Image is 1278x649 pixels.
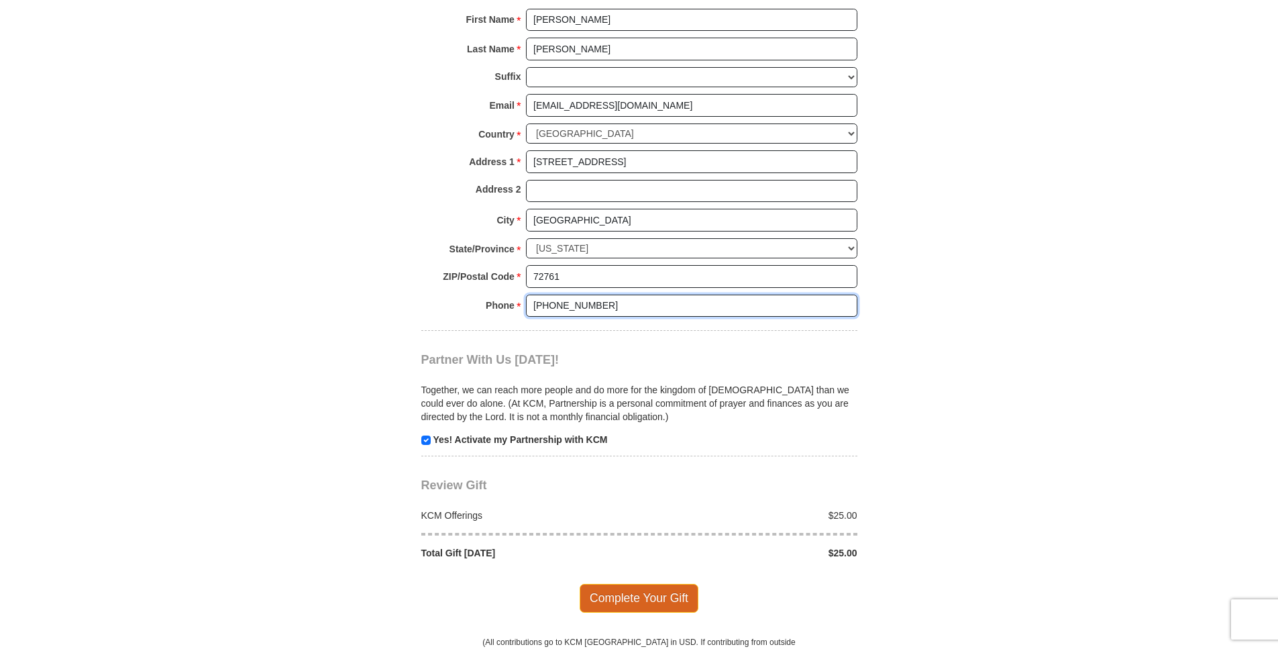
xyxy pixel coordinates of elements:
div: Total Gift [DATE] [414,546,639,560]
strong: Email [490,96,515,115]
span: Complete Your Gift [580,584,698,612]
strong: City [496,211,514,230]
strong: First Name [466,10,515,29]
span: Review Gift [421,479,487,492]
strong: State/Province [449,240,515,258]
strong: Last Name [467,40,515,58]
p: Together, we can reach more people and do more for the kingdom of [DEMOGRAPHIC_DATA] than we coul... [421,383,857,423]
strong: Address 1 [469,152,515,171]
strong: Address 2 [476,180,521,199]
span: Partner With Us [DATE]! [421,353,560,366]
div: $25.00 [639,509,865,522]
strong: Yes! Activate my Partnership with KCM [433,434,607,445]
div: KCM Offerings [414,509,639,522]
strong: Phone [486,296,515,315]
strong: Suffix [495,67,521,86]
strong: ZIP/Postal Code [443,267,515,286]
div: $25.00 [639,546,865,560]
strong: Country [478,125,515,144]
